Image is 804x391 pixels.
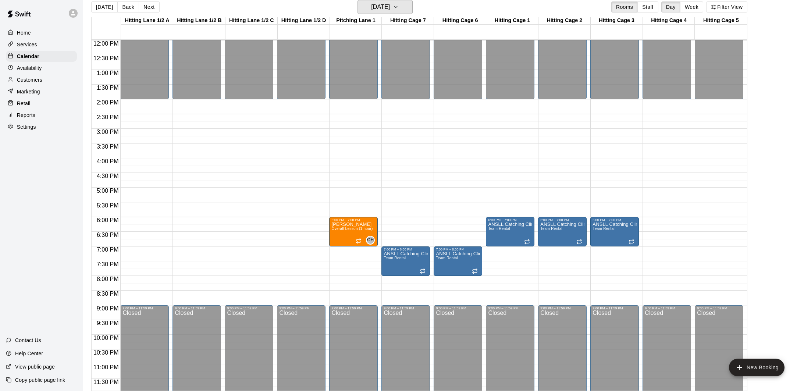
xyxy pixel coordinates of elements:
[15,376,65,384] p: Copy public page link
[6,121,77,132] div: Settings
[593,227,615,231] span: Team Rental
[593,218,637,222] div: 6:00 PM – 7:00 PM
[384,256,406,260] span: Team Rental
[524,239,530,245] span: Recurring event
[697,306,741,310] div: 9:00 PM – 11:59 PM
[91,1,118,13] button: [DATE]
[6,51,77,62] a: Calendar
[384,306,428,310] div: 9:00 PM – 11:59 PM
[95,276,121,282] span: 8:00 PM
[17,111,35,119] p: Reports
[225,17,278,24] div: Hitting Lane 1/2 C
[95,261,121,267] span: 7:30 PM
[381,246,430,276] div: 7:00 PM – 8:00 PM: ANSLL Catching Clinic
[6,39,77,50] a: Services
[17,100,31,107] p: Retail
[278,17,330,24] div: Hitting Lane 1/2 D
[6,74,77,85] a: Customers
[436,306,480,310] div: 9:00 PM – 11:59 PM
[331,227,373,231] span: Overall Lesson (1 hour)
[17,29,31,36] p: Home
[472,268,478,274] span: Recurring event
[95,291,121,297] span: 8:30 PM
[6,63,77,74] a: Availability
[17,76,42,83] p: Customers
[590,217,639,246] div: 6:00 PM – 7:00 PM: ANSLL Catching Clinic
[706,1,747,13] button: Filter View
[488,227,510,231] span: Team Rental
[17,64,42,72] p: Availability
[729,359,785,376] button: add
[329,217,378,246] div: 6:00 PM – 7:00 PM: Appelbaum
[540,227,562,231] span: Team Rental
[436,256,458,260] span: Team Rental
[92,40,120,47] span: 12:00 PM
[95,232,121,238] span: 6:30 PM
[95,188,121,194] span: 5:00 PM
[538,17,591,24] div: Hitting Cage 2
[593,306,637,310] div: 9:00 PM – 11:59 PM
[92,364,120,370] span: 11:00 PM
[643,17,695,24] div: Hitting Cage 4
[17,53,39,60] p: Calendar
[540,218,584,222] div: 6:00 PM – 7:00 PM
[15,363,55,370] p: View public page
[117,1,139,13] button: Back
[366,236,375,245] div: Conner Hall
[6,98,77,109] div: Retail
[92,55,120,61] span: 12:30 PM
[356,238,362,244] span: Recurring event
[121,17,173,24] div: Hitting Lane 1/2 A
[629,239,634,245] span: Recurring event
[92,349,120,356] span: 10:30 PM
[680,1,703,13] button: Week
[122,306,167,310] div: 9:00 PM – 11:59 PM
[645,306,689,310] div: 9:00 PM – 11:59 PM
[15,337,41,344] p: Contact Us
[279,306,323,310] div: 9:00 PM – 11:59 PM
[331,306,376,310] div: 9:00 PM – 11:59 PM
[95,129,121,135] span: 3:00 PM
[95,70,121,76] span: 1:00 PM
[227,306,271,310] div: 9:00 PM – 11:59 PM
[92,335,120,341] span: 10:00 PM
[6,86,77,97] a: Marketing
[95,202,121,209] span: 5:30 PM
[95,305,121,312] span: 9:00 PM
[538,217,587,246] div: 6:00 PM – 7:00 PM: ANSLL Catching Clinic
[420,268,426,274] span: Recurring event
[488,218,532,222] div: 6:00 PM – 7:00 PM
[576,239,582,245] span: Recurring event
[92,379,120,385] span: 11:30 PM
[384,248,428,251] div: 7:00 PM – 8:00 PM
[369,236,375,245] span: Conner Hall
[15,350,43,357] p: Help Center
[6,27,77,38] div: Home
[486,17,538,24] div: Hitting Cage 1
[434,246,482,276] div: 7:00 PM – 8:00 PM: ANSLL Catching Clinic
[95,158,121,164] span: 4:00 PM
[488,306,532,310] div: 9:00 PM – 11:59 PM
[175,306,219,310] div: 9:00 PM – 11:59 PM
[95,114,121,120] span: 2:30 PM
[6,110,77,121] a: Reports
[367,237,374,244] span: CH
[637,1,658,13] button: Staff
[540,306,584,310] div: 9:00 PM – 11:59 PM
[330,17,382,24] div: Pitching Lane 1
[486,217,534,246] div: 6:00 PM – 7:00 PM: ANSLL Catching Clinic
[661,1,680,13] button: Day
[371,2,390,12] h6: [DATE]
[95,85,121,91] span: 1:30 PM
[695,17,747,24] div: Hitting Cage 5
[17,88,40,95] p: Marketing
[591,17,643,24] div: Hitting Cage 3
[17,41,37,48] p: Services
[95,246,121,253] span: 7:00 PM
[95,320,121,326] span: 9:30 PM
